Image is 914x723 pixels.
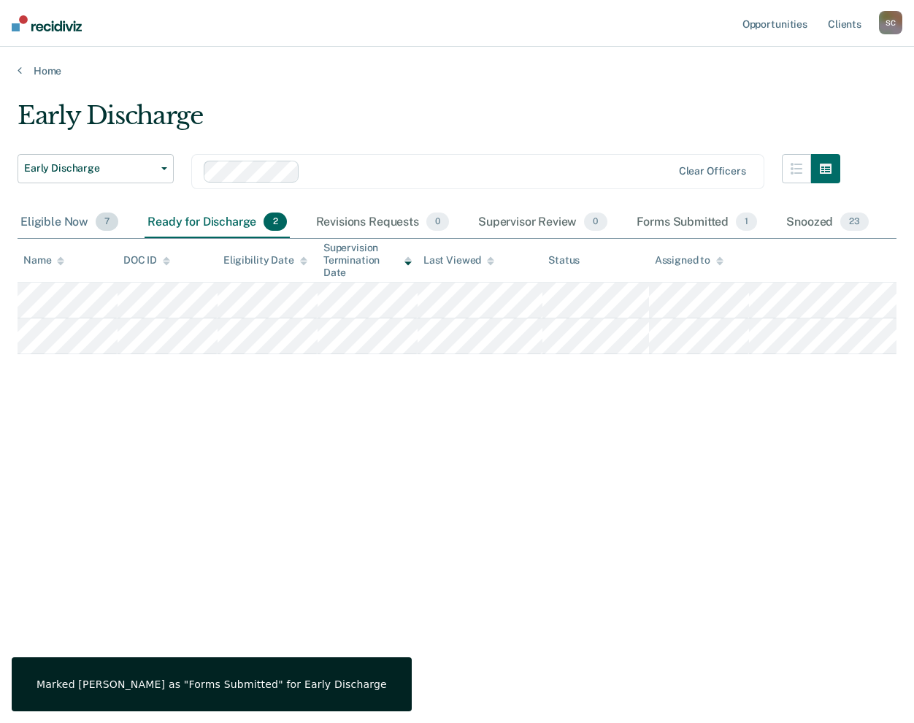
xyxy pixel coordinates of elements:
[323,242,412,278] div: Supervision Termination Date
[223,254,307,267] div: Eligibility Date
[96,213,118,232] span: 7
[423,254,494,267] div: Last Viewed
[12,15,82,31] img: Recidiviz
[879,11,902,34] button: SC
[37,678,387,691] div: Marked [PERSON_NAME] as "Forms Submitted" for Early Discharge
[879,11,902,34] div: S C
[264,213,286,232] span: 2
[18,101,840,142] div: Early Discharge
[426,213,449,232] span: 0
[548,254,580,267] div: Status
[123,254,170,267] div: DOC ID
[679,165,746,177] div: Clear officers
[313,207,452,239] div: Revisions Requests0
[18,154,174,183] button: Early Discharge
[475,207,610,239] div: Supervisor Review0
[23,254,64,267] div: Name
[736,213,757,232] span: 1
[24,162,155,175] span: Early Discharge
[18,64,896,77] a: Home
[783,207,872,239] div: Snoozed23
[634,207,761,239] div: Forms Submitted1
[584,213,607,232] span: 0
[655,254,723,267] div: Assigned to
[18,207,121,239] div: Eligible Now7
[840,213,869,232] span: 23
[145,207,289,239] div: Ready for Discharge2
